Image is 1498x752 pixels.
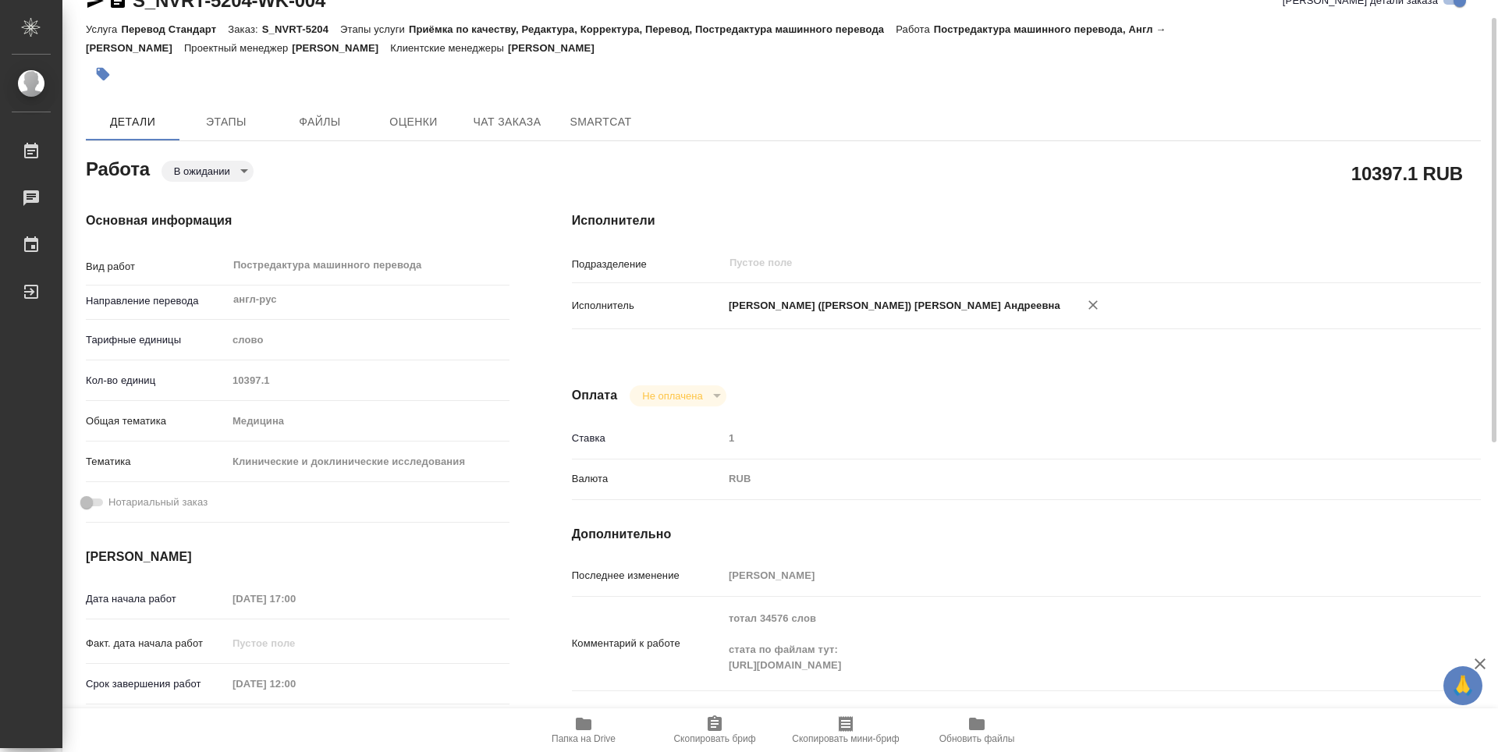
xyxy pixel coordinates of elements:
[911,708,1042,752] button: Обновить файлы
[86,636,227,651] p: Факт. дата начала работ
[390,42,508,54] p: Клиентские менеджеры
[572,471,723,487] p: Валюта
[86,154,150,182] h2: Работа
[723,605,1405,679] textarea: тотал 34576 слов стата по файлам тут: [URL][DOMAIN_NAME]
[86,259,227,275] p: Вид работ
[896,23,934,35] p: Работа
[939,733,1015,744] span: Обновить файлы
[227,327,509,353] div: слово
[184,42,292,54] p: Проектный менеджер
[227,672,364,695] input: Пустое поле
[572,431,723,446] p: Ставка
[723,427,1405,449] input: Пустое поле
[552,733,616,744] span: Папка на Drive
[572,211,1481,230] h4: Исполнители
[572,568,723,584] p: Последнее изменение
[227,632,364,654] input: Пустое поле
[292,42,390,54] p: [PERSON_NAME]
[282,112,357,132] span: Файлы
[572,386,618,405] h4: Оплата
[227,587,364,610] input: Пустое поле
[630,385,726,406] div: В ожидании
[792,733,899,744] span: Скопировать мини-бриф
[563,112,638,132] span: SmartCat
[723,700,1405,726] textarea: /Clients/Novartos_Pharma/Orders/S_NVRT-5204/Translated/S_NVRT-5204-WK-004
[227,449,509,475] div: Клинические и доклинические исследования
[470,112,545,132] span: Чат заказа
[723,298,1060,314] p: [PERSON_NAME] ([PERSON_NAME]) [PERSON_NAME] Андреевна
[518,708,649,752] button: Папка на Drive
[572,257,723,272] p: Подразделение
[86,23,121,35] p: Услуга
[108,495,208,510] span: Нотариальный заказ
[572,636,723,651] p: Комментарий к работе
[572,525,1481,544] h4: Дополнительно
[262,23,340,35] p: S_NVRT-5204
[572,298,723,314] p: Исполнитель
[86,548,509,566] h4: [PERSON_NAME]
[637,389,707,403] button: Не оплачена
[86,413,227,429] p: Общая тематика
[162,161,254,182] div: В ожидании
[649,708,780,752] button: Скопировать бриф
[508,42,606,54] p: [PERSON_NAME]
[1443,666,1482,705] button: 🙏
[409,23,896,35] p: Приёмка по качеству, Редактура, Корректура, Перевод, Постредактура машинного перевода
[227,408,509,435] div: Медицина
[86,293,227,309] p: Направление перевода
[728,254,1368,272] input: Пустое поле
[228,23,261,35] p: Заказ:
[86,332,227,348] p: Тарифные единицы
[86,57,120,91] button: Добавить тэг
[780,708,911,752] button: Скопировать мини-бриф
[723,466,1405,492] div: RUB
[1351,160,1463,186] h2: 10397.1 RUB
[86,676,227,692] p: Срок завершения работ
[227,369,509,392] input: Пустое поле
[340,23,409,35] p: Этапы услуги
[723,564,1405,587] input: Пустое поле
[95,112,170,132] span: Детали
[86,591,227,607] p: Дата начала работ
[572,707,723,722] p: Путь на drive
[1450,669,1476,702] span: 🙏
[86,454,227,470] p: Тематика
[1076,288,1110,322] button: Удалить исполнителя
[673,733,755,744] span: Скопировать бриф
[169,165,235,178] button: В ожидании
[86,211,509,230] h4: Основная информация
[121,23,228,35] p: Перевод Стандарт
[86,373,227,388] p: Кол-во единиц
[376,112,451,132] span: Оценки
[189,112,264,132] span: Этапы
